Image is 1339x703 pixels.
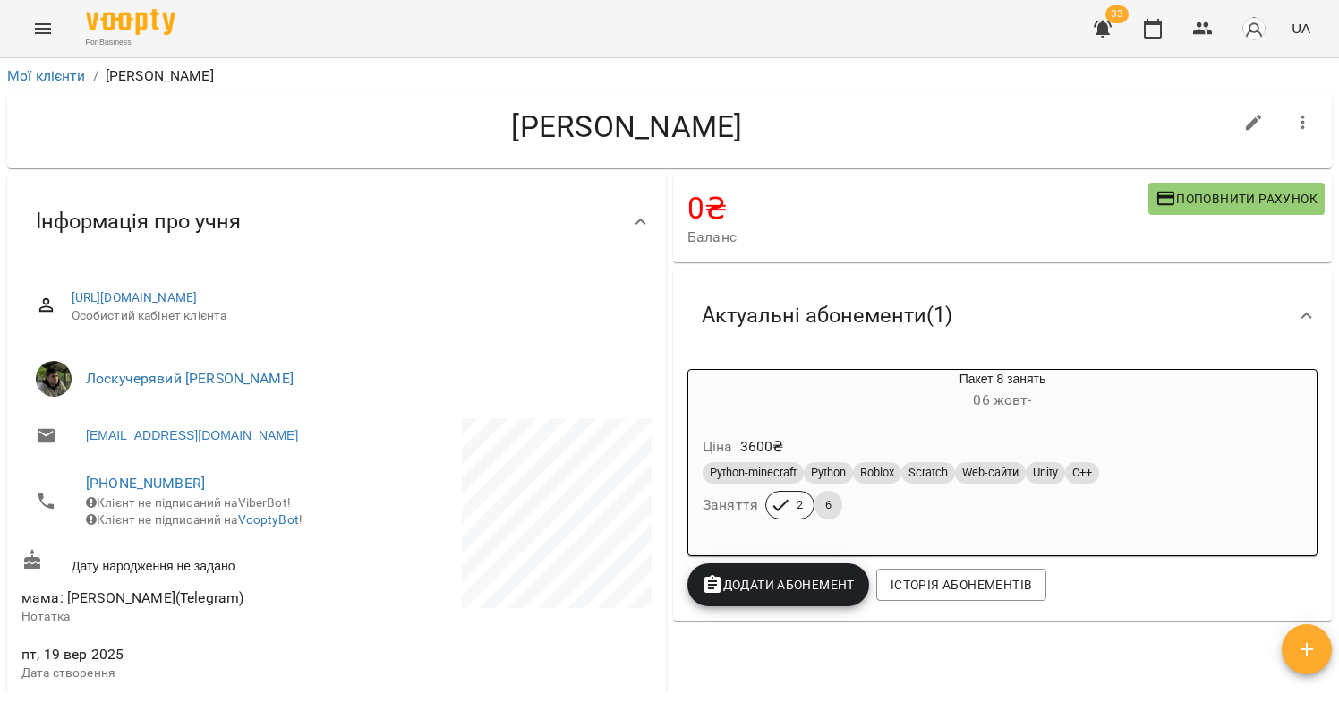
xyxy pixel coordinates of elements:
p: 3600 ₴ [740,436,784,458]
div: Дату народження не задано [18,545,337,579]
span: Scratch [901,465,955,481]
span: Roblox [853,465,901,481]
span: Історія абонементів [891,574,1032,596]
img: Лоскучерявий Дмитро Віталійович [36,361,72,397]
h4: 0 ₴ [687,190,1148,227]
span: 6 [814,497,842,513]
button: Поповнити рахунок [1148,183,1325,215]
span: Додати Абонемент [702,574,855,596]
p: [PERSON_NAME] [106,65,214,87]
button: Пакет 8 занять06 жовт- Ціна3600₴Python-minecraftPythonRobloxScratchWeb-сайтиUnityC++Заняття26 [688,370,1317,541]
h4: [PERSON_NAME] [21,108,1232,145]
div: Пакет 8 занять [688,370,1317,413]
span: UA [1292,19,1310,38]
p: Нотатка [21,608,333,626]
a: [URL][DOMAIN_NAME] [72,290,198,304]
span: Інформація про учня [36,208,241,236]
li: / [93,65,98,87]
span: Python [804,465,853,481]
img: Voopty Logo [86,9,175,35]
span: 2 [786,497,814,513]
a: [EMAIL_ADDRESS][DOMAIN_NAME] [86,426,298,444]
button: Menu [21,7,64,50]
span: Web-сайти [955,465,1026,481]
span: For Business [86,37,175,48]
a: [PHONE_NUMBER] [86,475,205,492]
button: Додати Абонемент [687,563,869,606]
span: Баланс [687,227,1148,248]
span: Клієнт не підписаний на ViberBot! [86,495,291,510]
span: пт, 19 вер 2025 [21,644,333,665]
button: Історія абонементів [876,569,1046,601]
p: Дата створення [21,664,333,682]
nav: breadcrumb [7,65,1332,87]
span: Поповнити рахунок [1156,188,1318,210]
span: Клієнт не підписаний на ! [86,512,303,527]
div: Інформація про учня [7,176,666,268]
h6: Заняття [703,493,758,518]
div: Актуальні абонементи(1) [673,270,1332,362]
span: Актуальні абонементи ( 1 ) [702,302,952,330]
span: Python-minecraft [703,465,804,481]
span: мама: [PERSON_NAME](Telegram) [21,589,243,606]
span: Unity [1026,465,1065,481]
span: 33 [1105,5,1129,23]
span: Особистий кабінет клієнта [72,307,637,325]
img: avatar_s.png [1241,16,1267,41]
button: UA [1284,12,1318,45]
a: Мої клієнти [7,67,86,84]
span: 06 жовт - [973,391,1031,408]
a: Лоскучерявий [PERSON_NAME] [86,370,294,387]
span: C++ [1065,465,1099,481]
a: VooptyBot [238,512,299,527]
h6: Ціна [703,434,733,459]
